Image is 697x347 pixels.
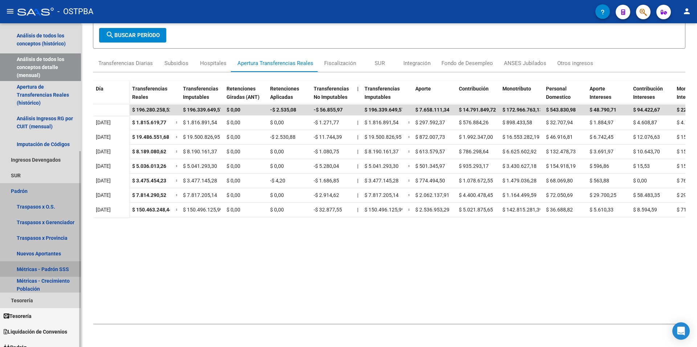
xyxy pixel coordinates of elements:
span: | [357,178,358,183]
datatable-header-cell: Día [93,81,129,112]
span: $ 297.592,37 [415,120,445,125]
span: = [176,178,179,183]
span: $ 94.422,67 [633,107,660,113]
span: $ 774.494,50 [415,178,445,183]
span: $ 7.814.290,52 [132,192,166,198]
span: | [357,207,358,213]
datatable-header-cell: Contribución Intereses [630,81,674,112]
div: Otros ingresos [557,59,593,67]
div: Fondo de Desempleo [441,59,493,67]
span: Transferencias No Imputables [314,86,349,100]
datatable-header-cell: Aporte [412,81,456,112]
span: Liquidación de Convenios [4,328,67,336]
span: $ 786.298,64 [459,149,489,154]
span: $ 3.691,97 [590,149,614,154]
span: $ 132.478,73 [546,149,576,154]
div: Transferencias Diarias [98,59,153,67]
span: -$ 4,20 [270,178,285,183]
span: $ 15,53 [633,163,650,169]
span: $ 0,00 [227,107,240,113]
span: $ 1.884,97 [590,120,614,125]
span: [DATE] [96,120,111,125]
span: $ 1.816.891,54 [364,120,399,125]
span: [DATE] [96,192,111,198]
span: $ 8.190.161,37 [364,149,399,154]
div: Subsidios [164,59,188,67]
span: -$ 1.271,77 [314,120,339,125]
span: = [176,149,179,154]
span: -$ 1.080,75 [314,149,339,154]
span: $ 576.884,26 [459,120,489,125]
span: Transferencias Imputables [183,86,218,100]
span: $ 0,00 [633,178,647,183]
span: $ 0,00 [227,134,240,140]
span: $ 0,00 [227,120,240,125]
span: $ 142.815.281,39 [502,207,542,213]
span: $ 1.815.619,77 [132,120,166,125]
button: Buscar Período [99,28,166,43]
span: $ 5.610,33 [590,207,614,213]
mat-icon: search [106,31,114,39]
span: $ 16.553.282,19 [502,134,539,140]
span: Personal Domestico [546,86,571,100]
span: $ 46.916,81 [546,134,573,140]
span: $ 7.817.205,14 [364,192,399,198]
span: [DATE] [96,149,111,154]
span: $ 0,00 [227,163,240,169]
span: $ 72.050,69 [546,192,573,198]
span: - OSTPBA [57,4,93,20]
span: = [176,134,179,140]
span: $ 5.036.013,26 [132,163,166,169]
span: Contribución [459,86,489,92]
span: [DATE] [96,163,111,169]
div: Integración [403,59,431,67]
span: $ 150.496.125,99 [364,207,404,213]
span: $ 5.021.875,65 [459,207,493,213]
span: $ 32.707,94 [546,120,573,125]
span: $ 5.041.293,30 [183,163,217,169]
span: Monotributo [502,86,531,92]
span: $ 563,88 [590,178,609,183]
span: [DATE] [96,134,111,140]
div: SUR [375,59,385,67]
span: = [408,120,411,125]
span: $ 172.966.763,13 [502,107,542,113]
span: [DATE] [96,178,111,183]
span: $ 0,00 [270,192,284,198]
span: $ 29.700,25 [590,192,616,198]
span: -$ 56.855,97 [314,107,343,113]
span: = [176,163,179,169]
span: -$ 2.530,88 [270,134,295,140]
datatable-header-cell: Aporte Intereses [587,81,630,112]
span: $ 4.608,87 [633,120,657,125]
div: ANSES Jubilados [504,59,546,67]
span: Contribución Intereses [633,86,663,100]
span: $ 596,86 [590,163,609,169]
span: $ 36.688,82 [546,207,573,213]
span: $ 10.643,70 [633,149,660,154]
span: $ 3.430.627,18 [502,163,537,169]
datatable-header-cell: Transferencias Imputables [362,81,405,112]
span: $ 3.477.145,28 [364,178,399,183]
span: $ 1.078.672,55 [459,178,493,183]
span: $ 501.345,97 [415,163,445,169]
span: = [408,134,411,140]
span: $ 19.486.551,68 [132,134,169,140]
datatable-header-cell: Retenciones Aplicadas [267,81,311,112]
span: $ 6.742,45 [590,134,614,140]
span: $ 898.433,58 [502,120,532,125]
span: $ 196.339.649,57 [183,107,223,113]
span: $ 8.189.080,62 [132,149,166,154]
span: | [357,134,358,140]
div: Fiscalización [324,59,356,67]
span: -$ 32.877,55 [314,207,342,213]
span: $ 4.400.478,45 [459,192,493,198]
span: -$ 2.535,08 [270,107,296,113]
span: $ 7.817.205,14 [183,192,217,198]
span: Transferencias Imputables [364,86,400,100]
datatable-header-cell: Contribución [456,81,500,112]
span: $ 6.625.602,92 [502,149,537,154]
span: Aporte Intereses [590,86,611,100]
span: $ 150.496.125,99 [183,207,223,213]
datatable-header-cell: Monotributo [500,81,543,112]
